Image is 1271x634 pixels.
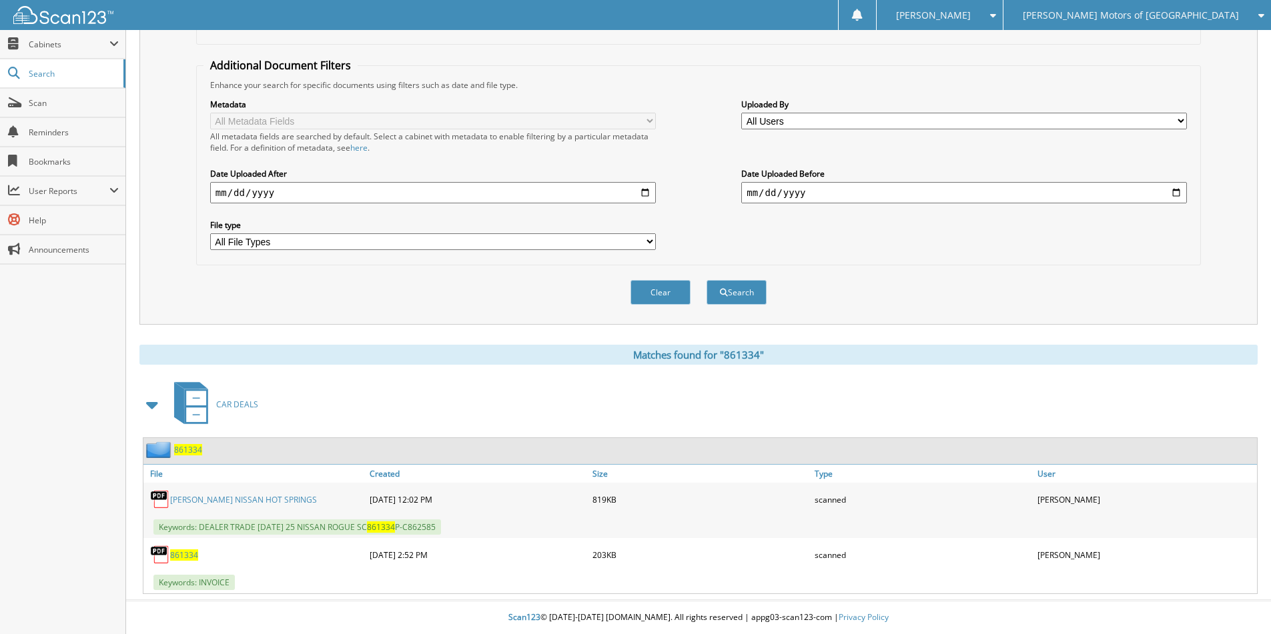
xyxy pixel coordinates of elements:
label: Date Uploaded Before [741,168,1187,179]
button: Clear [630,280,691,305]
div: scanned [811,486,1034,513]
div: [PERSON_NAME] [1034,541,1257,568]
a: here [350,142,368,153]
div: 203KB [589,541,812,568]
span: [PERSON_NAME] [896,11,971,19]
img: PDF.png [150,545,170,565]
label: Metadata [210,99,656,110]
div: Enhance your search for specific documents using filters such as date and file type. [203,79,1194,91]
span: CAR DEALS [216,399,258,410]
a: Type [811,465,1034,483]
span: Scan123 [508,611,540,623]
span: [PERSON_NAME] Motors of [GEOGRAPHIC_DATA] [1023,11,1239,19]
a: 861334 [174,444,202,455]
span: Reminders [29,127,119,138]
a: User [1034,465,1257,483]
label: File type [210,219,656,231]
div: All metadata fields are searched by default. Select a cabinet with metadata to enable filtering b... [210,131,656,153]
button: Search [707,280,767,305]
label: Uploaded By [741,99,1187,110]
input: start [210,182,656,203]
div: Matches found for "861334" [139,345,1258,365]
label: Date Uploaded After [210,168,656,179]
a: Size [589,465,812,483]
div: © [DATE]-[DATE] [DOMAIN_NAME]. All rights reserved | appg03-scan123-com | [126,601,1271,634]
span: 861334 [367,521,395,533]
legend: Additional Document Filters [203,58,358,73]
img: scan123-logo-white.svg [13,6,113,24]
span: Cabinets [29,39,109,50]
span: Help [29,215,119,226]
img: PDF.png [150,489,170,509]
a: File [143,465,366,483]
input: end [741,182,1187,203]
div: [PERSON_NAME] [1034,486,1257,513]
a: CAR DEALS [166,378,258,431]
a: 861334 [170,549,198,561]
span: Announcements [29,244,119,255]
img: folder2.png [146,441,174,458]
div: [DATE] 2:52 PM [366,541,589,568]
div: 819KB [589,486,812,513]
span: Keywords: INVOICE [153,575,235,590]
iframe: Chat Widget [1204,570,1271,634]
a: [PERSON_NAME] NISSAN HOT SPRINGS [170,494,317,505]
span: Bookmarks [29,156,119,167]
span: User Reports [29,185,109,197]
div: [DATE] 12:02 PM [366,486,589,513]
span: Scan [29,97,119,109]
a: Privacy Policy [839,611,889,623]
span: Keywords: DEALER TRADE [DATE] 25 NISSAN ROGUE SC P-C862585 [153,519,441,535]
a: Created [366,465,589,483]
span: Search [29,68,117,79]
div: scanned [811,541,1034,568]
